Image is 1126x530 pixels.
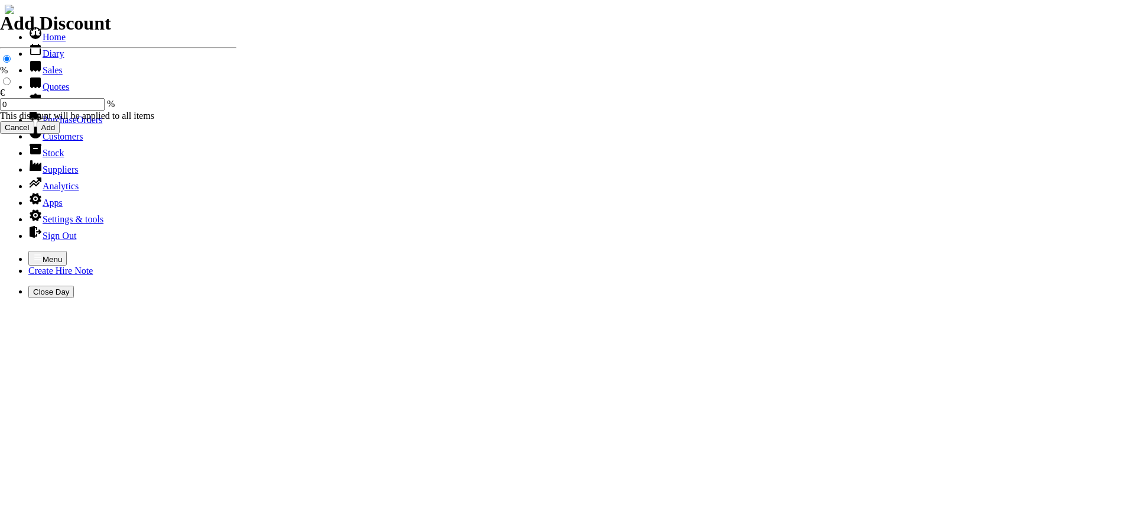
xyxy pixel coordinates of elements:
a: Settings & tools [28,214,103,224]
li: Stock [28,142,1121,159]
a: Suppliers [28,164,78,174]
span: % [107,99,115,109]
button: Menu [28,251,67,266]
a: Apps [28,198,63,208]
input: Add [37,121,60,134]
li: Hire Notes [28,92,1121,109]
input: % [3,55,11,63]
a: Create Hire Note [28,266,93,276]
a: Sign Out [28,231,76,241]
li: Sales [28,59,1121,76]
a: Customers [28,131,83,141]
button: Close Day [28,286,74,298]
li: Suppliers [28,159,1121,175]
input: € [3,77,11,85]
a: Stock [28,148,64,158]
a: Analytics [28,181,79,191]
